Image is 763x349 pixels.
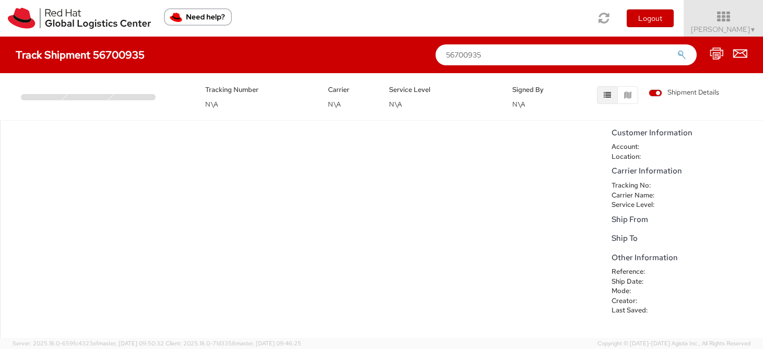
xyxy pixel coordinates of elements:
[604,306,671,316] dt: Last Saved:
[512,100,525,109] span: N\A
[627,9,674,27] button: Logout
[205,86,312,94] h5: Tracking Number
[604,142,671,152] dt: Account:
[436,44,697,65] input: Shipment, Tracking or Reference Number (at least 4 chars)
[328,86,374,94] h5: Carrier
[649,88,719,99] label: Shipment Details
[612,167,758,176] h5: Carrier Information
[612,215,758,224] h5: Ship From
[8,8,151,29] img: rh-logistics-00dfa346123c4ec078e1.svg
[236,340,301,347] span: master, [DATE] 09:46:25
[604,296,671,306] dt: Creator:
[604,200,671,210] dt: Service Level:
[604,277,671,287] dt: Ship Date:
[612,234,758,243] h5: Ship To
[16,49,145,61] h4: Track Shipment 56700935
[512,86,558,94] h5: Signed By
[604,191,671,201] dt: Carrier Name:
[98,340,164,347] span: master, [DATE] 09:50:32
[604,181,671,191] dt: Tracking No:
[166,340,301,347] span: Client: 2025.18.0-71d3358
[328,100,341,109] span: N\A
[604,267,671,277] dt: Reference:
[389,86,496,94] h5: Service Level
[205,100,218,109] span: N\A
[691,25,756,34] span: [PERSON_NAME]
[612,253,758,262] h5: Other Information
[597,340,750,348] span: Copyright © [DATE]-[DATE] Agistix Inc., All Rights Reserved
[604,152,671,162] dt: Location:
[750,26,756,34] span: ▼
[649,88,719,98] span: Shipment Details
[612,129,758,137] h5: Customer Information
[164,8,232,26] button: Need help?
[389,100,402,109] span: N\A
[604,286,671,296] dt: Mode:
[13,340,164,347] span: Server: 2025.18.0-659fc4323ef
